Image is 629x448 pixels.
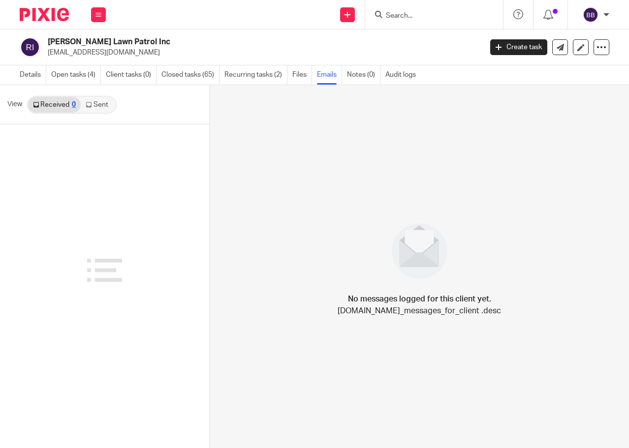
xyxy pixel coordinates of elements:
[490,39,547,55] a: Create task
[224,65,287,85] a: Recurring tasks (2)
[20,37,40,58] img: svg%3E
[573,39,589,55] a: Edit client
[583,7,598,23] img: svg%3E
[552,39,568,55] a: Send new email
[385,217,454,285] img: image
[7,99,22,110] span: View
[20,65,46,85] a: Details
[28,97,81,113] a: Received0
[106,65,157,85] a: Client tasks (0)
[338,305,501,317] p: [DOMAIN_NAME]_messages_for_client .desc
[48,37,390,47] h2: [PERSON_NAME] Lawn Patrol Inc
[385,12,473,21] input: Search
[161,65,220,85] a: Closed tasks (65)
[81,97,115,113] a: Sent
[317,65,342,85] a: Emails
[20,8,69,21] img: Pixie
[385,65,421,85] a: Audit logs
[51,65,101,85] a: Open tasks (4)
[292,65,312,85] a: Files
[347,65,380,85] a: Notes (0)
[72,101,76,108] div: 0
[48,48,475,58] p: [EMAIL_ADDRESS][DOMAIN_NAME]
[348,293,491,305] h4: No messages logged for this client yet.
